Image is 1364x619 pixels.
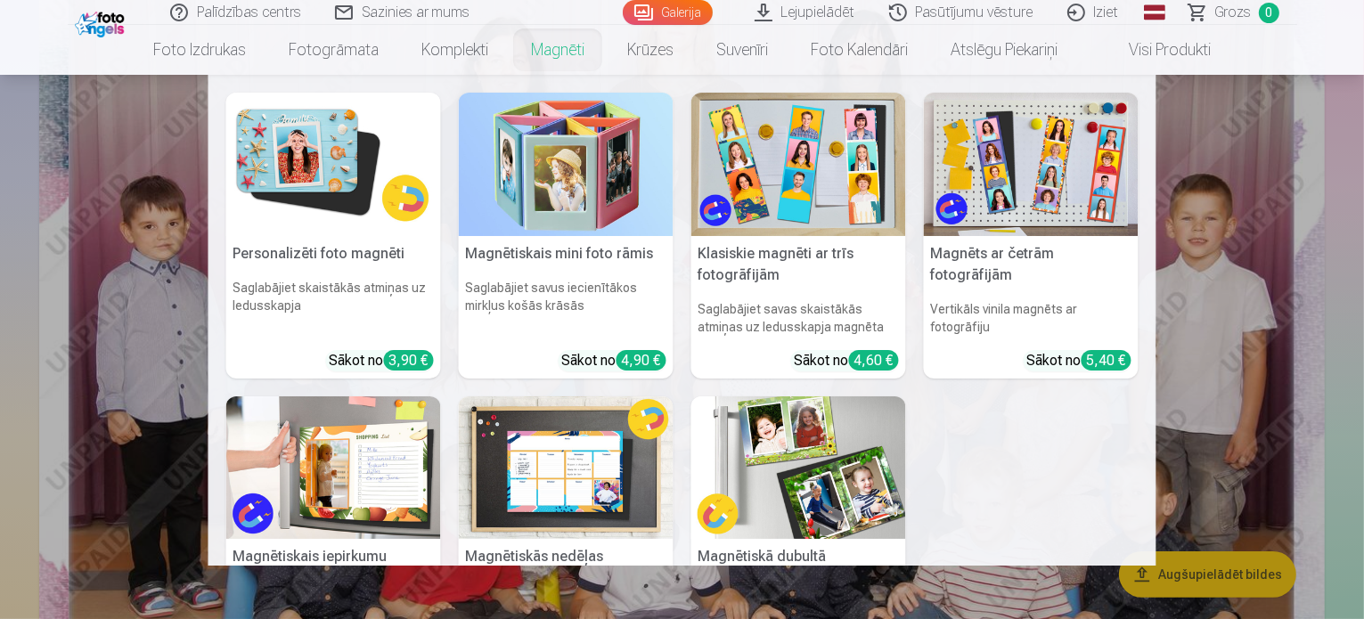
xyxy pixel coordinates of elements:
img: Magnētiskais mini foto rāmis [459,93,674,236]
h5: Personalizēti foto magnēti [226,236,441,272]
a: Klasiskie magnēti ar trīs fotogrāfijāmKlasiskie magnēti ar trīs fotogrāfijāmSaglabājiet savas ska... [691,93,906,379]
h6: Saglabājiet skaistākās atmiņas uz ledusskapja [226,272,441,343]
h5: Magnētiskās nedēļas piezīmes/grafiki 20x30 cm [459,539,674,596]
span: 0 [1259,3,1279,23]
div: 3,90 € [384,350,434,371]
h6: Saglabājiet savus iecienītākos mirkļus košās krāsās [459,272,674,343]
img: /fa1 [75,7,129,37]
a: Personalizēti foto magnētiPersonalizēti foto magnētiSaglabājiet skaistākās atmiņas uz ledusskapja... [226,93,441,379]
img: Magnēts ar četrām fotogrāfijām [924,93,1139,236]
a: Magnēts ar četrām fotogrāfijāmMagnēts ar četrām fotogrāfijāmVertikāls vinila magnēts ar fotogrāfi... [924,93,1139,379]
a: Magnēti [510,25,606,75]
a: Foto kalendāri [789,25,929,75]
img: Klasiskie magnēti ar trīs fotogrāfijām [691,93,906,236]
div: 4,60 € [849,350,899,371]
h5: Magnēts ar četrām fotogrāfijām [924,236,1139,293]
img: Magnētiskais iepirkumu saraksts [226,396,441,540]
h5: Magnētiskais iepirkumu saraksts [226,539,441,596]
a: Krūzes [606,25,695,75]
div: Sākot no [330,350,434,371]
a: Magnētiskais mini foto rāmisMagnētiskais mini foto rāmisSaglabājiet savus iecienītākos mirkļus ko... [459,93,674,379]
a: Atslēgu piekariņi [929,25,1079,75]
div: 4,90 € [617,350,666,371]
img: Personalizēti foto magnēti [226,93,441,236]
h5: Magnētiskais mini foto rāmis [459,236,674,272]
a: Komplekti [400,25,510,75]
span: Grozs [1215,2,1252,23]
a: Foto izdrukas [132,25,267,75]
h6: Vertikāls vinila magnēts ar fotogrāfiju [924,293,1139,343]
div: Sākot no [1027,350,1131,371]
a: Visi produkti [1079,25,1232,75]
h5: Klasiskie magnēti ar trīs fotogrāfijām [691,236,906,293]
div: 5,40 € [1082,350,1131,371]
h6: Saglabājiet savas skaistākās atmiņas uz ledusskapja magnēta [691,293,906,343]
h5: Magnētiskā dubultā fotogrāfija 6x9 cm [691,539,906,596]
div: Sākot no [562,350,666,371]
a: Fotogrāmata [267,25,400,75]
a: Suvenīri [695,25,789,75]
div: Sākot no [795,350,899,371]
img: Magnētiskā dubultā fotogrāfija 6x9 cm [691,396,906,540]
img: Magnētiskās nedēļas piezīmes/grafiki 20x30 cm [459,396,674,540]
